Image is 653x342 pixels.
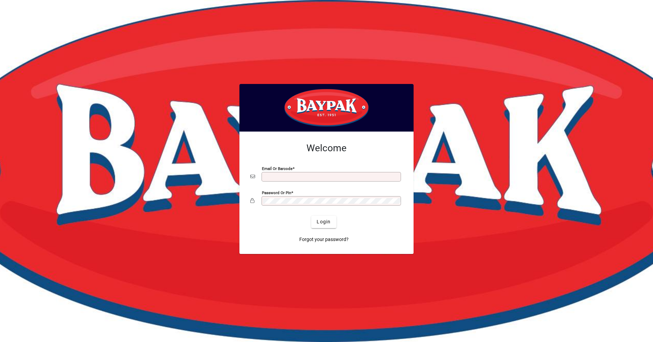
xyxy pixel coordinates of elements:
[250,142,403,154] h2: Welcome
[317,218,331,225] span: Login
[311,216,336,228] button: Login
[262,190,291,195] mat-label: Password or Pin
[299,236,349,243] span: Forgot your password?
[297,234,351,246] a: Forgot your password?
[262,166,292,171] mat-label: Email or Barcode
